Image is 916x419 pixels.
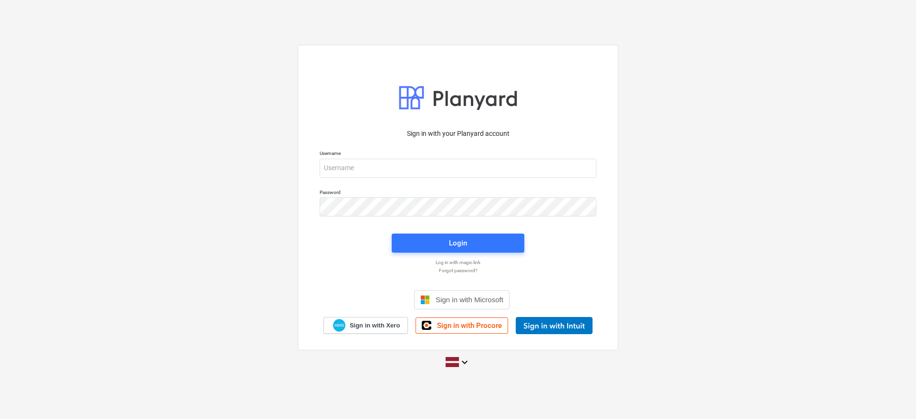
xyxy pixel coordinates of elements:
span: Sign in with Procore [437,321,502,330]
a: Sign in with Xero [323,317,408,334]
i: keyboard_arrow_down [459,357,470,368]
input: Username [320,159,596,178]
span: Sign in with Xero [350,321,400,330]
p: Username [320,150,596,158]
img: Microsoft logo [420,295,430,305]
p: Sign in with your Planyard account [320,129,596,139]
button: Login [392,234,524,253]
a: Log in with magic link [315,259,601,266]
img: Xero logo [333,319,345,332]
div: Login [449,237,467,249]
span: Sign in with Microsoft [436,296,503,304]
p: Password [320,189,596,197]
a: Sign in with Procore [416,317,508,334]
a: Forgot password? [315,267,601,274]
